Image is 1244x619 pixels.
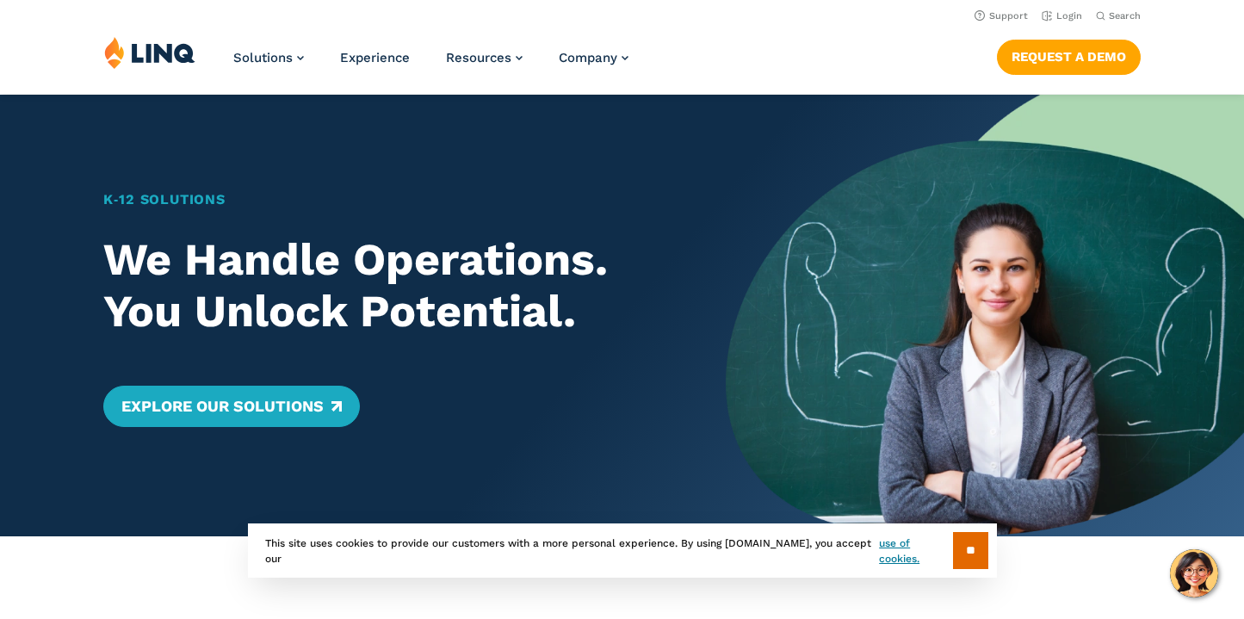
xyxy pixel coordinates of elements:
a: Resources [446,50,523,65]
span: Solutions [233,50,293,65]
div: This site uses cookies to provide our customers with a more personal experience. By using [DOMAIN... [248,523,997,578]
span: Search [1109,10,1141,22]
nav: Button Navigation [997,36,1141,74]
a: Request a Demo [997,40,1141,74]
a: Support [975,10,1028,22]
h1: K‑12 Solutions [103,189,675,210]
h2: We Handle Operations. You Unlock Potential. [103,234,675,337]
button: Hello, have a question? Let’s chat. [1170,549,1218,597]
a: use of cookies. [879,535,952,566]
span: Resources [446,50,511,65]
img: Home Banner [726,95,1244,536]
a: Solutions [233,50,304,65]
span: Company [559,50,617,65]
a: Company [559,50,628,65]
a: Explore Our Solutions [103,386,359,427]
button: Open Search Bar [1096,9,1141,22]
a: Login [1042,10,1082,22]
img: LINQ | K‑12 Software [104,36,195,69]
nav: Primary Navigation [233,36,628,93]
a: Experience [340,50,410,65]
